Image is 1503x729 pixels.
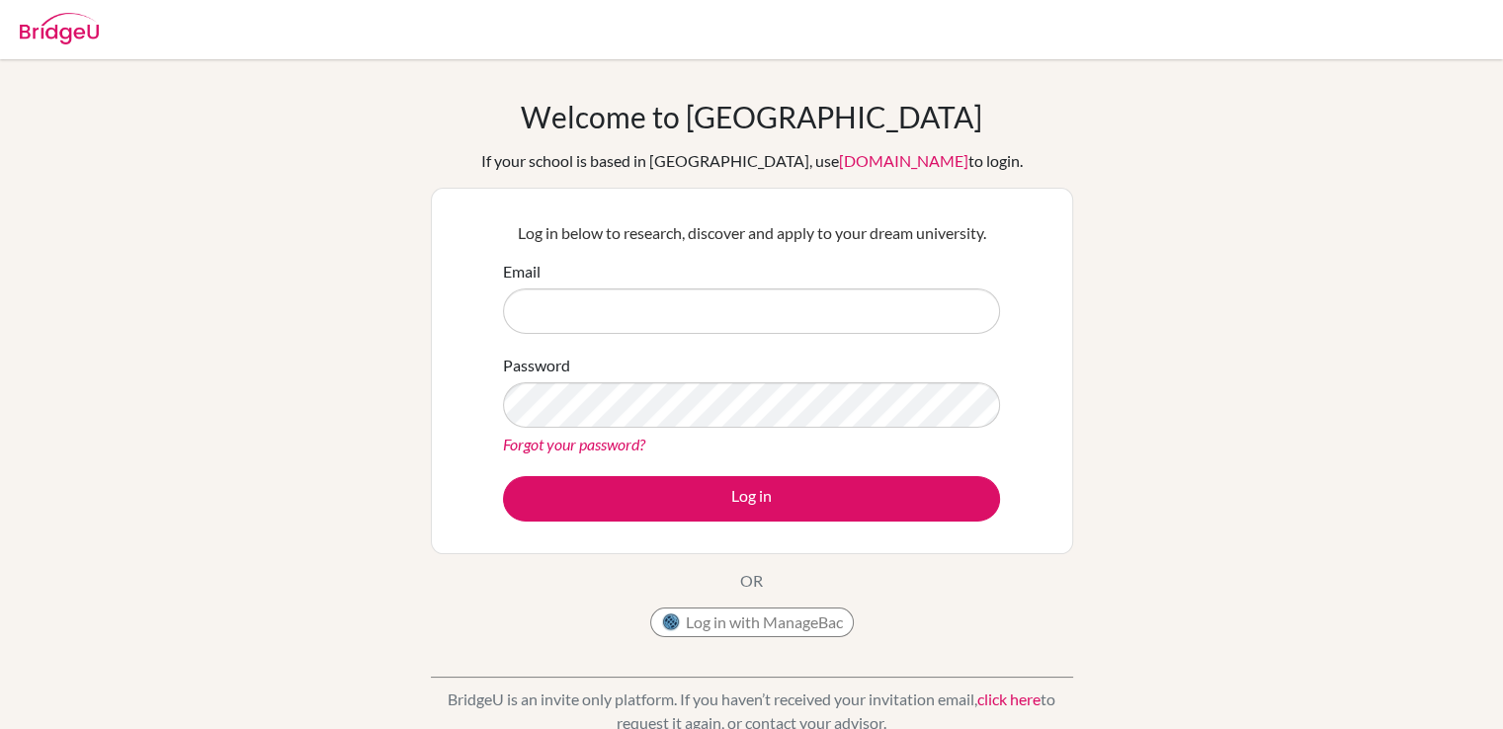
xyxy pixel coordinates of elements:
[503,260,541,283] label: Email
[650,607,854,637] button: Log in with ManageBac
[503,354,570,377] label: Password
[503,221,1000,245] p: Log in below to research, discover and apply to your dream university.
[839,151,968,170] a: [DOMAIN_NAME]
[521,99,982,134] h1: Welcome to [GEOGRAPHIC_DATA]
[20,13,99,44] img: Bridge-U
[503,435,645,453] a: Forgot your password?
[740,569,763,593] p: OR
[481,149,1023,173] div: If your school is based in [GEOGRAPHIC_DATA], use to login.
[503,476,1000,522] button: Log in
[977,689,1041,708] a: click here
